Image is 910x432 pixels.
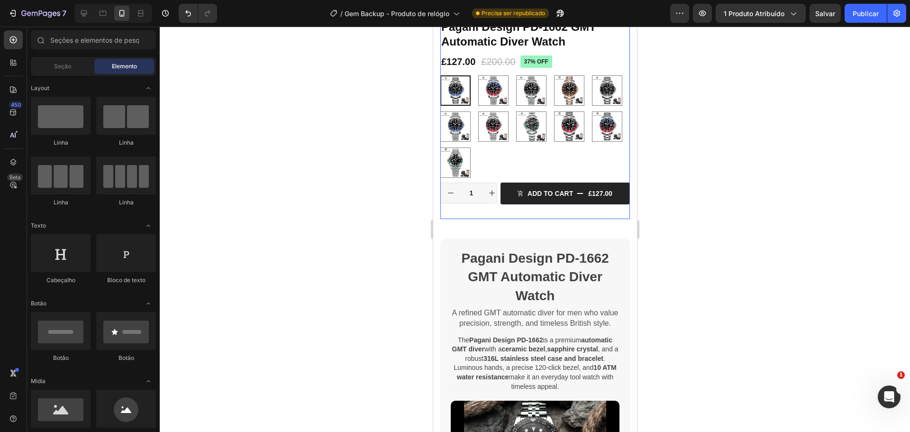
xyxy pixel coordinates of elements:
button: decrement [8,156,27,176]
font: Seção [54,63,71,70]
div: £127.00 [154,162,180,172]
strong: ceramic bezel [69,319,112,326]
p: A refined GMT automatic diver for men who value precision, strength, and timeless British style. [18,281,186,303]
font: Botão [53,354,69,361]
pre: 37% off [87,29,119,41]
div: Add to cart [94,163,140,171]
font: 1 [899,372,903,378]
input: quantity [27,156,49,176]
font: 450 [11,101,21,108]
strong: 316L stainless steel case and bracelet [50,328,170,336]
font: 1 produto atribuído [724,9,784,18]
font: Elemento [112,63,137,70]
font: Mídia [31,377,45,385]
span: Alternar aberto [141,374,156,389]
button: Add to cart [67,156,197,178]
p: The is a premium with a , , and a robust . Luminous hands, a precise 120-click bezel, and make it... [18,309,186,365]
font: Gem Backup - Produto de relógio [345,9,449,18]
font: Linha [119,199,134,206]
strong: sapphire crystal [114,319,164,326]
button: increment [49,156,69,176]
div: £200.00 [47,28,83,42]
font: Layout [31,84,49,92]
font: Botão [31,300,46,307]
font: Precisa ser republicado [482,9,545,17]
button: Salvar [810,4,841,23]
span: Alternar aberto [141,296,156,311]
button: Publicar [845,4,887,23]
strong: 10 ATM water resistance [24,337,183,354]
div: Desfazer/Refazer [179,4,217,23]
font: 7 [62,9,66,18]
button: 1 produto atribuído [716,4,806,23]
button: 7 [4,4,71,23]
strong: Pagani Design PD-1662 [36,310,110,317]
font: Linha [54,199,68,206]
font: Cabeçalho [46,276,75,284]
span: Alternar aberto [141,81,156,96]
font: Bloco de texto [107,276,146,284]
font: Texto [31,222,46,229]
font: Linha [119,139,134,146]
h1: Pagani Design PD-1662 GMT Automatic Diver Watch [18,222,186,278]
font: Botão [118,354,134,361]
div: £127.00 [7,28,43,42]
font: Linha [54,139,68,146]
font: Salvar [815,9,835,18]
font: Publicar [853,9,879,18]
font: / [340,9,343,18]
iframe: Chat ao vivo do Intercom [878,386,901,408]
font: Beta [9,174,20,181]
span: Alternar aberto [141,218,156,233]
input: Seções e elementos de pesquisa [31,30,156,49]
iframe: Área de design [433,27,637,432]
